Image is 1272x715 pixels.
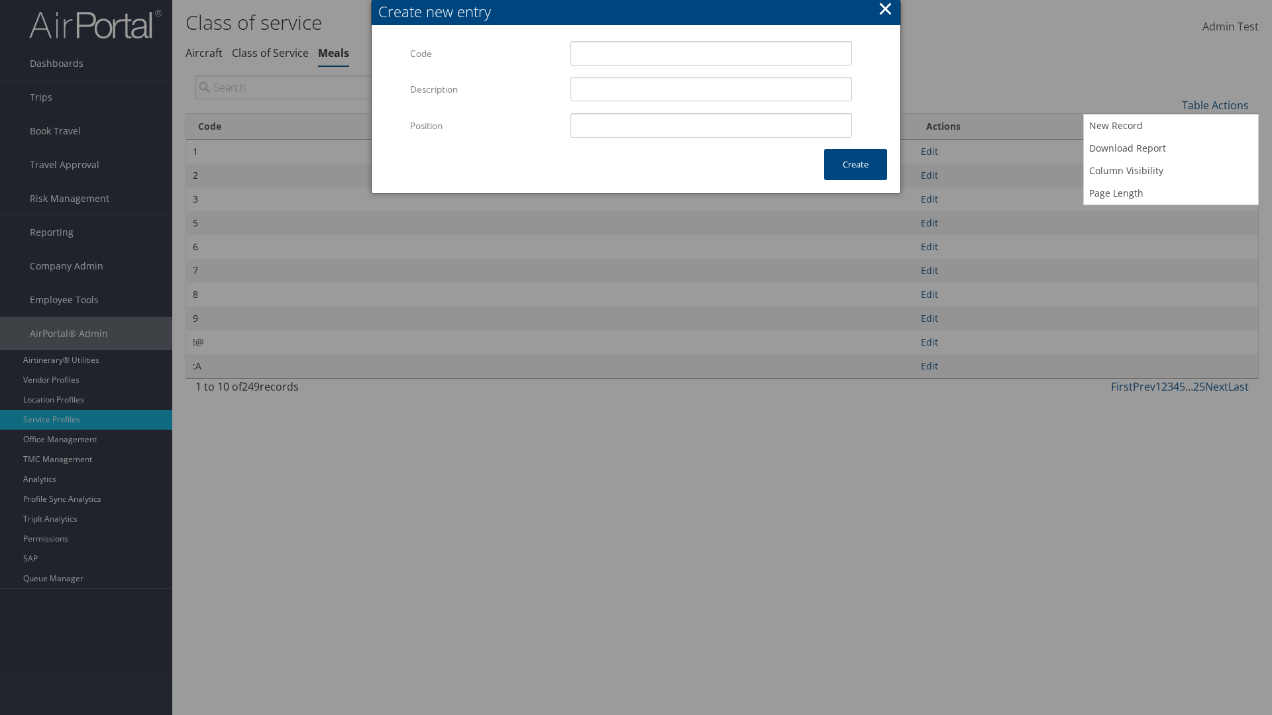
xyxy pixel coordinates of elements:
[410,113,560,138] label: Position
[410,41,560,66] label: Code
[1084,160,1258,182] a: Column Visibility
[1084,115,1258,137] a: New Record
[1084,182,1258,205] a: Page Length
[378,1,900,22] div: Create new entry
[1084,137,1258,160] a: Download Report
[824,149,887,180] button: Create
[410,77,560,102] label: Description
